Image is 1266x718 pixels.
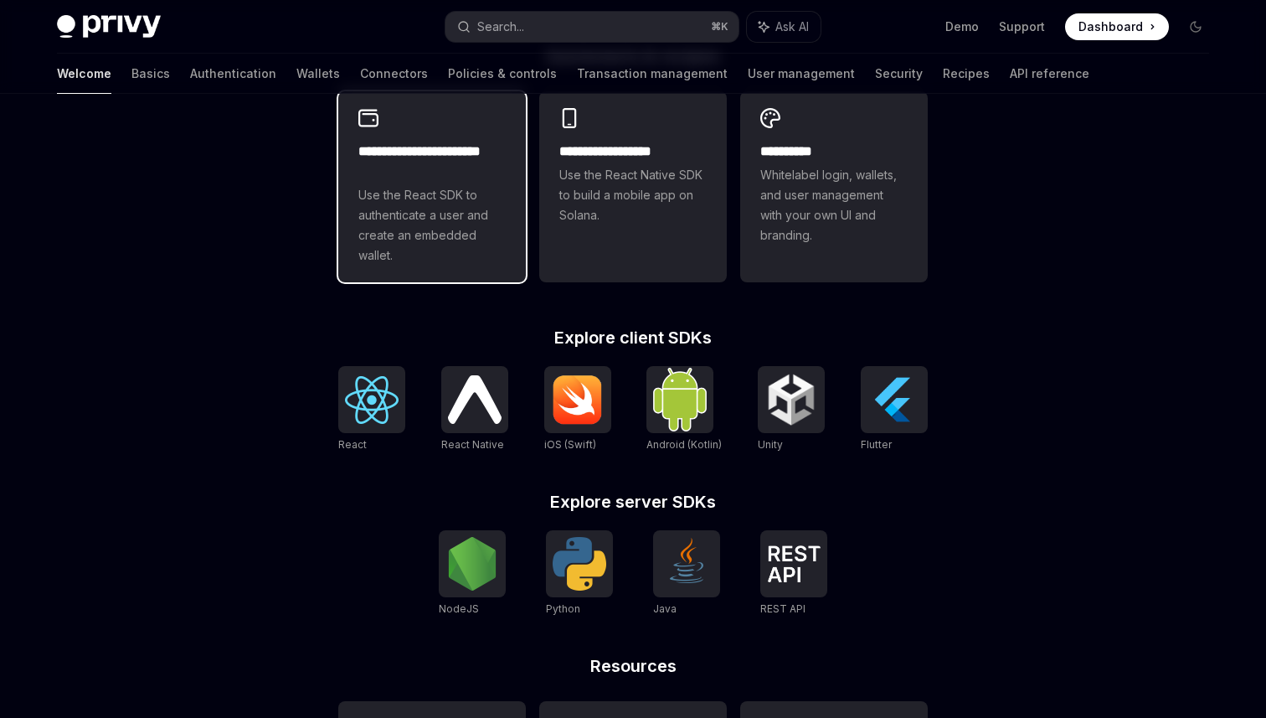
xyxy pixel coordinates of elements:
a: NodeJSNodeJS [439,530,506,617]
span: Dashboard [1078,18,1143,35]
div: Search... [477,17,524,37]
span: REST API [760,602,805,615]
span: React [338,438,367,451]
a: REST APIREST API [760,530,827,617]
a: Demo [945,18,979,35]
img: Python [553,537,606,591]
a: Transaction management [577,54,728,94]
a: Dashboard [1065,13,1169,40]
h2: Explore server SDKs [338,493,928,510]
a: JavaJava [653,530,720,617]
a: Android (Kotlin)Android (Kotlin) [646,366,722,453]
span: NodeJS [439,602,479,615]
a: ReactReact [338,366,405,453]
button: Toggle dark mode [1182,13,1209,40]
a: Security [875,54,923,94]
a: Policies & controls [448,54,557,94]
span: Use the React Native SDK to build a mobile app on Solana. [559,165,707,225]
button: Ask AI [747,12,821,42]
h2: Explore client SDKs [338,329,928,346]
span: Android (Kotlin) [646,438,722,451]
img: Java [660,537,713,591]
a: FlutterFlutter [861,366,928,453]
span: iOS (Swift) [544,438,596,451]
img: React [345,376,399,424]
span: Whitelabel login, wallets, and user management with your own UI and branding. [760,165,908,245]
a: API reference [1010,54,1089,94]
a: Authentication [190,54,276,94]
span: Flutter [861,438,892,451]
img: NodeJS [445,537,499,591]
button: Search...⌘K [445,12,738,42]
img: REST API [767,545,821,582]
img: React Native [448,375,502,423]
a: **** **** **** ***Use the React Native SDK to build a mobile app on Solana. [539,91,727,282]
a: Connectors [360,54,428,94]
span: Ask AI [775,18,809,35]
span: ⌘ K [711,20,728,34]
a: React NativeReact Native [441,366,508,453]
span: Python [546,602,580,615]
img: Unity [764,373,818,426]
span: Java [653,602,677,615]
a: Basics [131,54,170,94]
span: Unity [758,438,783,451]
span: Use the React SDK to authenticate a user and create an embedded wallet. [358,185,506,266]
img: Android (Kotlin) [653,368,707,431]
img: dark logo [57,15,161,39]
a: Support [999,18,1045,35]
img: iOS (Swift) [551,374,605,425]
a: PythonPython [546,530,613,617]
h2: Resources [338,658,928,674]
img: Flutter [867,373,921,426]
a: Wallets [296,54,340,94]
a: Welcome [57,54,111,94]
a: UnityUnity [758,366,825,453]
a: User management [748,54,855,94]
a: **** *****Whitelabel login, wallets, and user management with your own UI and branding. [740,91,928,282]
span: React Native [441,438,504,451]
a: iOS (Swift)iOS (Swift) [544,366,611,453]
a: Recipes [943,54,990,94]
